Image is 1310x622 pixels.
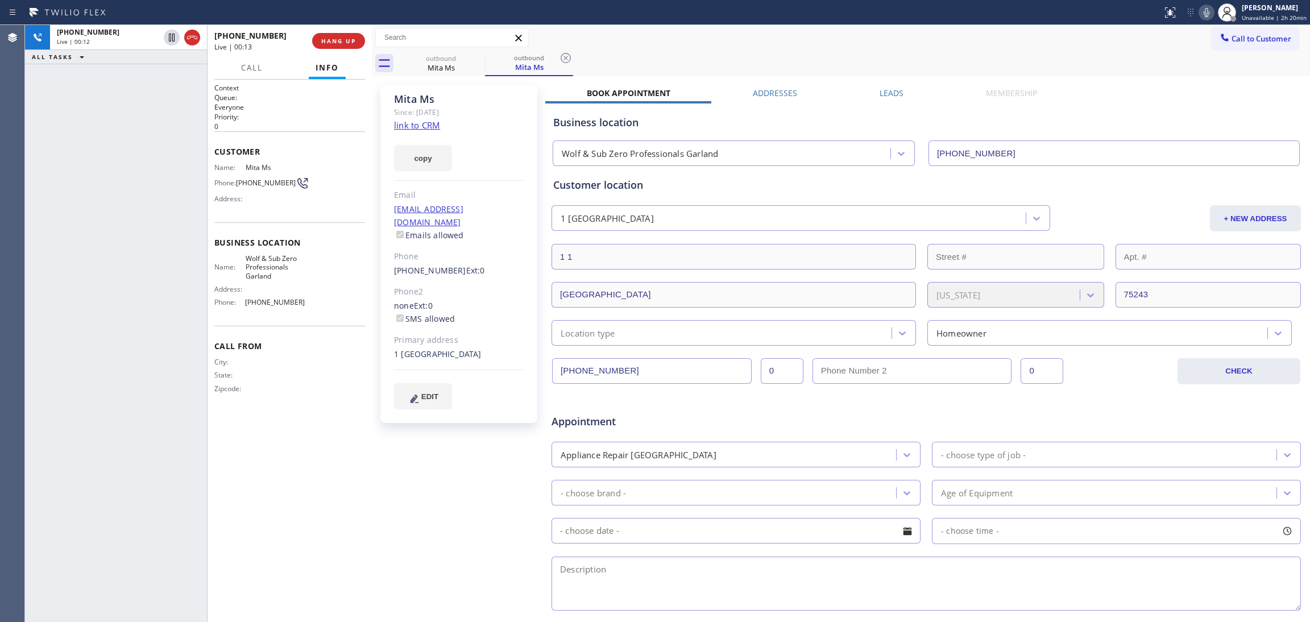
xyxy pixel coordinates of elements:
[394,230,464,240] label: Emails allowed
[214,285,246,293] span: Address:
[214,179,236,187] span: Phone:
[561,448,716,461] div: Appliance Repair [GEOGRAPHIC_DATA]
[396,314,404,322] input: SMS allowed
[214,384,246,393] span: Zipcode:
[394,93,524,106] div: Mita Ms
[214,102,365,112] p: Everyone
[394,265,466,276] a: [PHONE_NUMBER]
[1116,282,1301,308] input: ZIP
[414,300,433,311] span: Ext: 0
[1178,358,1300,384] button: CHECK
[553,115,1299,130] div: Business location
[57,38,90,45] span: Live | 00:12
[928,140,1300,166] input: Phone Number
[394,313,455,324] label: SMS allowed
[394,383,452,409] button: EDIT
[561,486,626,499] div: - choose brand -
[394,285,524,298] div: Phone2
[486,51,572,75] div: Mita Ms
[214,83,365,93] h1: Context
[246,254,305,280] span: Wolf & Sub Zero Professionals Garland
[236,179,296,187] span: [PHONE_NUMBER]
[214,122,365,131] p: 0
[552,282,916,308] input: City
[936,326,986,339] div: Homeowner
[552,244,916,269] input: Address
[486,62,572,72] div: Mita Ms
[812,358,1012,384] input: Phone Number 2
[214,263,246,271] span: Name:
[753,88,797,98] label: Addresses
[184,30,200,45] button: Hang up
[394,119,440,131] a: link to CRM
[561,212,654,225] div: 1 [GEOGRAPHIC_DATA]
[1199,5,1214,20] button: Mute
[394,300,524,326] div: none
[316,63,339,73] span: Info
[941,448,1026,461] div: - choose type of job -
[214,163,246,172] span: Name:
[941,486,1013,499] div: Age of Equipment
[562,147,718,160] div: Wolf & Sub Zero Professionals Garland
[761,358,803,384] input: Ext.
[1232,34,1291,44] span: Call to Customer
[394,145,452,171] button: copy
[880,88,903,98] label: Leads
[394,250,524,263] div: Phone
[941,525,999,536] span: - choose time -
[553,177,1299,193] div: Customer location
[57,27,119,37] span: [PHONE_NUMBER]
[394,189,524,202] div: Email
[466,265,485,276] span: Ext: 0
[552,358,752,384] input: Phone Number
[214,371,246,379] span: State:
[398,51,484,76] div: Mita Ms
[309,57,346,79] button: Info
[1210,205,1301,231] button: + NEW ADDRESS
[394,204,463,227] a: [EMAIL_ADDRESS][DOMAIN_NAME]
[1021,358,1063,384] input: Ext. 2
[927,244,1104,269] input: Street #
[214,112,365,122] h2: Priority:
[245,298,305,306] span: [PHONE_NUMBER]
[394,334,524,347] div: Primary address
[234,57,270,79] button: Call
[241,63,263,73] span: Call
[1242,3,1307,13] div: [PERSON_NAME]
[486,53,572,62] div: outbound
[246,163,305,172] span: Mita Ms
[321,37,356,45] span: HANG UP
[376,28,528,47] input: Search
[1212,28,1299,49] button: Call to Customer
[25,50,96,64] button: ALL TASKS
[552,414,800,429] span: Appointment
[396,231,404,238] input: Emails allowed
[986,88,1037,98] label: Membership
[312,33,365,49] button: HANG UP
[398,63,484,73] div: Mita Ms
[398,54,484,63] div: outbound
[214,358,246,366] span: City:
[1242,14,1307,22] span: Unavailable | 2h 20min
[214,341,365,351] span: Call From
[561,326,615,339] div: Location type
[214,93,365,102] h2: Queue:
[394,106,524,119] div: Since: [DATE]
[394,348,524,361] div: 1 [GEOGRAPHIC_DATA]
[1116,244,1301,269] input: Apt. #
[214,42,252,52] span: Live | 00:13
[214,194,246,203] span: Address:
[32,53,73,61] span: ALL TASKS
[214,237,365,248] span: Business location
[587,88,670,98] label: Book Appointment
[214,298,245,306] span: Phone:
[214,146,365,157] span: Customer
[421,392,438,401] span: EDIT
[214,30,287,41] span: [PHONE_NUMBER]
[164,30,180,45] button: Hold Customer
[552,518,921,544] input: - choose date -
